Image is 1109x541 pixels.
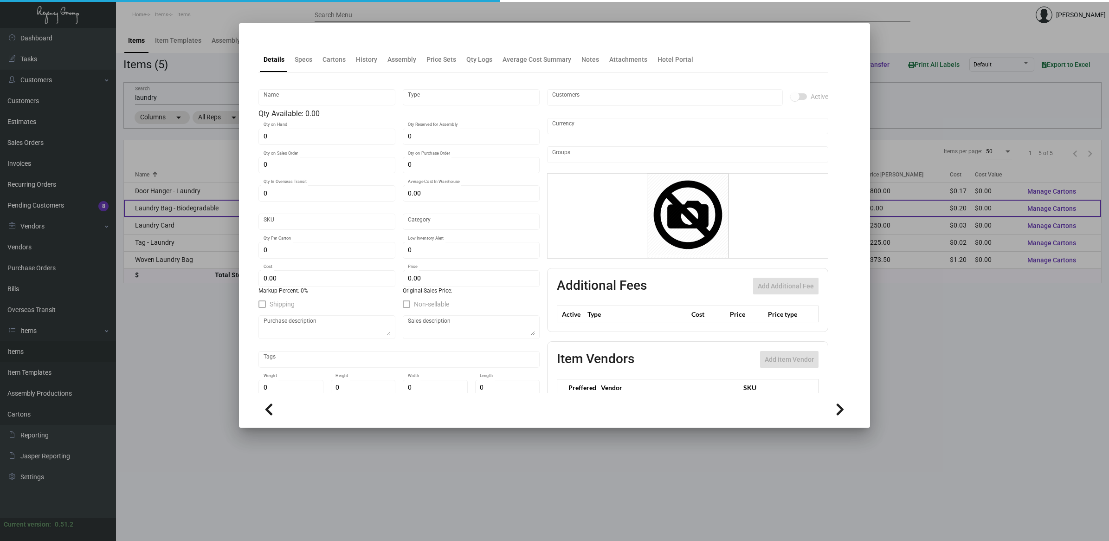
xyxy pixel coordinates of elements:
[426,55,456,65] div: Price Sets
[728,306,766,322] th: Price
[557,278,647,294] h2: Additional Fees
[387,55,416,65] div: Assembly
[811,91,828,102] span: Active
[581,55,599,65] div: Notes
[658,55,693,65] div: Hotel Portal
[760,351,819,368] button: Add item Vendor
[596,379,739,396] th: Vendor
[557,379,597,396] th: Preffered
[4,520,51,529] div: Current version:
[552,94,778,101] input: Add new..
[503,55,571,65] div: Average Cost Summary
[557,351,634,368] h2: Item Vendors
[264,55,284,65] div: Details
[466,55,492,65] div: Qty Logs
[258,108,540,119] div: Qty Available: 0.00
[689,306,727,322] th: Cost
[758,282,814,290] span: Add Additional Fee
[609,55,647,65] div: Attachments
[585,306,689,322] th: Type
[414,299,449,310] span: Non-sellable
[552,151,824,158] input: Add new..
[765,356,814,363] span: Add item Vendor
[557,306,586,322] th: Active
[753,278,819,294] button: Add Additional Fee
[55,520,73,529] div: 0.51.2
[322,55,346,65] div: Cartons
[739,379,818,396] th: SKU
[270,299,295,310] span: Shipping
[766,306,807,322] th: Price type
[356,55,377,65] div: History
[295,55,312,65] div: Specs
